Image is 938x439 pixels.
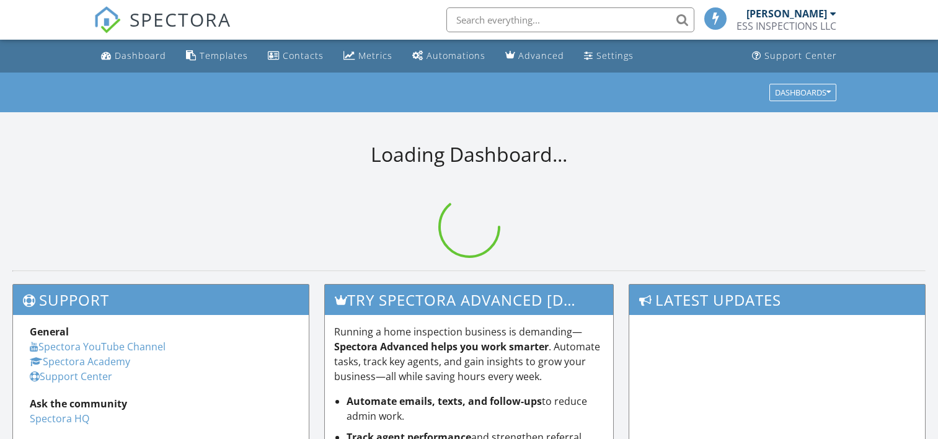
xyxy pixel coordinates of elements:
[200,50,248,61] div: Templates
[30,396,292,411] div: Ask the community
[579,45,639,68] a: Settings
[30,355,130,368] a: Spectora Academy
[775,88,831,97] div: Dashboards
[181,45,253,68] a: Templates
[263,45,329,68] a: Contacts
[347,394,604,423] li: to reduce admin work.
[325,285,613,315] h3: Try spectora advanced [DATE]
[747,45,842,68] a: Support Center
[347,394,542,408] strong: Automate emails, texts, and follow-ups
[769,84,836,101] button: Dashboards
[94,17,231,43] a: SPECTORA
[500,45,569,68] a: Advanced
[446,7,694,32] input: Search everything...
[746,7,827,20] div: [PERSON_NAME]
[596,50,634,61] div: Settings
[115,50,166,61] div: Dashboard
[283,50,324,61] div: Contacts
[96,45,171,68] a: Dashboard
[13,285,309,315] h3: Support
[30,412,89,425] a: Spectora HQ
[764,50,837,61] div: Support Center
[30,370,112,383] a: Support Center
[30,340,166,353] a: Spectora YouTube Channel
[358,50,392,61] div: Metrics
[629,285,925,315] h3: Latest Updates
[130,6,231,32] span: SPECTORA
[334,324,604,384] p: Running a home inspection business is demanding— . Automate tasks, track key agents, and gain ins...
[30,325,69,339] strong: General
[94,6,121,33] img: The Best Home Inspection Software - Spectora
[338,45,397,68] a: Metrics
[334,340,549,353] strong: Spectora Advanced helps you work smarter
[518,50,564,61] div: Advanced
[737,20,836,32] div: ESS INSPECTIONS LLC
[407,45,490,68] a: Automations (Basic)
[427,50,485,61] div: Automations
